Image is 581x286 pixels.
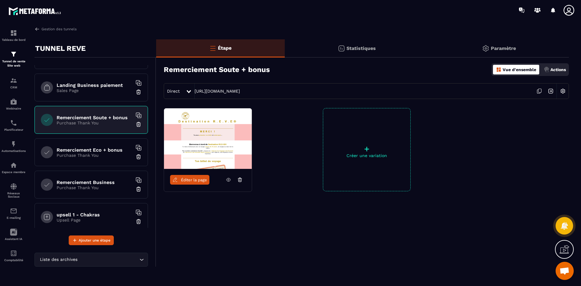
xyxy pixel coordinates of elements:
a: formationformationCRM [2,72,26,94]
p: Planificateur [2,128,26,131]
p: Vue d'ensemble [503,67,536,72]
a: schedulerschedulerPlanificateur [2,115,26,136]
img: image [164,108,252,169]
a: accountantaccountantComptabilité [2,245,26,266]
a: automationsautomationsAutomatisations [2,136,26,157]
img: automations [10,98,17,105]
span: Ajouter une étape [79,237,110,243]
img: bars-o.4a397970.svg [209,44,216,52]
a: automationsautomationsEspace membre [2,157,26,178]
a: Éditer la page [170,175,209,185]
a: emailemailE-mailing [2,203,26,224]
p: Étape [218,45,231,51]
img: scheduler [10,119,17,127]
span: Direct [167,89,180,94]
button: Ajouter une étape [69,235,114,245]
p: Purchase Thank You [57,185,132,190]
p: E-mailing [2,216,26,219]
div: Ouvrir le chat [556,262,574,280]
img: automations [10,162,17,169]
p: TUNNEL REVE [35,42,86,54]
img: logo [8,5,63,17]
a: social-networksocial-networkRéseaux Sociaux [2,178,26,203]
div: Search for option [34,253,148,267]
span: Liste des archives [38,256,79,263]
img: trash [136,186,142,192]
img: trash [136,121,142,127]
img: actions.d6e523a2.png [544,67,549,72]
img: automations [10,140,17,148]
img: arrow-next.bcc2205e.svg [545,85,556,97]
img: formation [10,51,17,58]
img: dashboard-orange.40269519.svg [496,67,501,72]
a: Gestion des tunnels [34,26,77,32]
h3: Remerciement Soute + bonus [164,65,270,74]
p: Créer une variation [323,153,410,158]
img: social-network [10,183,17,190]
p: Webinaire [2,107,26,110]
input: Search for option [79,256,138,263]
a: formationformationTunnel de vente Site web [2,46,26,72]
img: trash [136,219,142,225]
img: setting-gr.5f69749f.svg [482,45,489,52]
p: Statistiques [346,45,376,51]
h6: Remerciement Business [57,179,132,185]
p: Espace membre [2,170,26,174]
img: trash [136,89,142,95]
p: Automatisations [2,149,26,153]
a: formationformationTableau de bord [2,25,26,46]
p: + [323,145,410,153]
h6: upsell 1 - Chakras [57,212,132,218]
p: Comptabilité [2,258,26,262]
img: stats.20deebd0.svg [338,45,345,52]
img: email [10,207,17,215]
img: formation [10,77,17,84]
img: accountant [10,250,17,257]
img: arrow [34,26,40,32]
p: Sales Page [57,88,132,93]
p: CRM [2,86,26,89]
p: Purchase Thank You [57,120,132,125]
h6: Landing Business paiement [57,82,132,88]
p: Upsell Page [57,218,132,222]
p: Tableau de bord [2,38,26,41]
a: [URL][DOMAIN_NAME] [195,89,240,94]
span: Éditer la page [181,178,207,182]
img: formation [10,29,17,37]
p: Tunnel de vente Site web [2,59,26,68]
a: automationsautomationsWebinaire [2,94,26,115]
p: Purchase Thank You [57,153,132,158]
img: setting-w.858f3a88.svg [557,85,569,97]
p: Actions [550,67,566,72]
h6: Remerciement Soute + bonus [57,115,132,120]
p: Paramètre [491,45,516,51]
p: Assistant IA [2,237,26,241]
p: Réseaux Sociaux [2,192,26,198]
img: trash [136,154,142,160]
a: Assistant IA [2,224,26,245]
h6: Remerciement Eco + bonus [57,147,132,153]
